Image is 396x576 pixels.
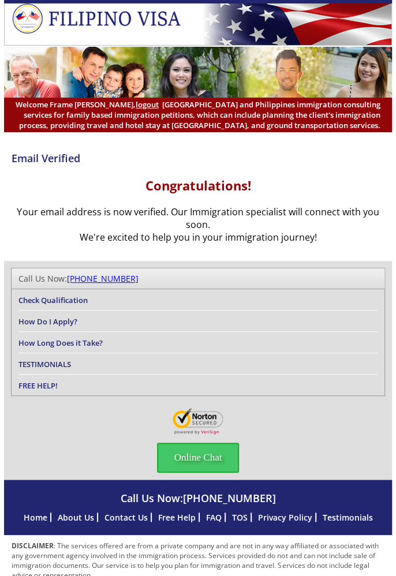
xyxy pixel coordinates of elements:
h2: We're excited to help you in your immigration journey! [4,231,392,244]
span: Online Chat [157,443,240,473]
a: Home [23,512,47,523]
a: Testimonials [322,512,372,523]
span: [GEOGRAPHIC_DATA] and Philippines immigration consulting services for family based immigration pe... [16,99,380,130]
strong: DISCLAIMER [12,541,54,551]
a: TESTIMONIALS [18,359,71,369]
div: Call Us Now: [18,273,378,284]
a: About Us [57,512,94,523]
a: Contact Us [104,512,147,523]
a: FAQ [206,512,221,523]
a: Privacy Policy [257,512,312,523]
a: [PHONE_NUMBER] [67,273,139,284]
a: FREE HELP! [18,380,58,391]
a: How Long Does it Take? [18,338,103,348]
span: Call Us Now: [120,491,275,505]
a: Check Qualification [18,295,88,305]
strong: Congratulations! [145,177,251,194]
a: How Do I Apply? [18,316,77,327]
a: [PHONE_NUMBER] [182,491,275,505]
span: Welcome Frame [PERSON_NAME], [16,99,159,110]
a: logout [136,99,159,110]
a: Free Help [158,512,195,523]
a: TOS [231,512,247,523]
h2: Your email address is now verified. Our Immigration specialist will connect with you soon. [4,205,392,231]
h4: Email Verified [4,151,392,165]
